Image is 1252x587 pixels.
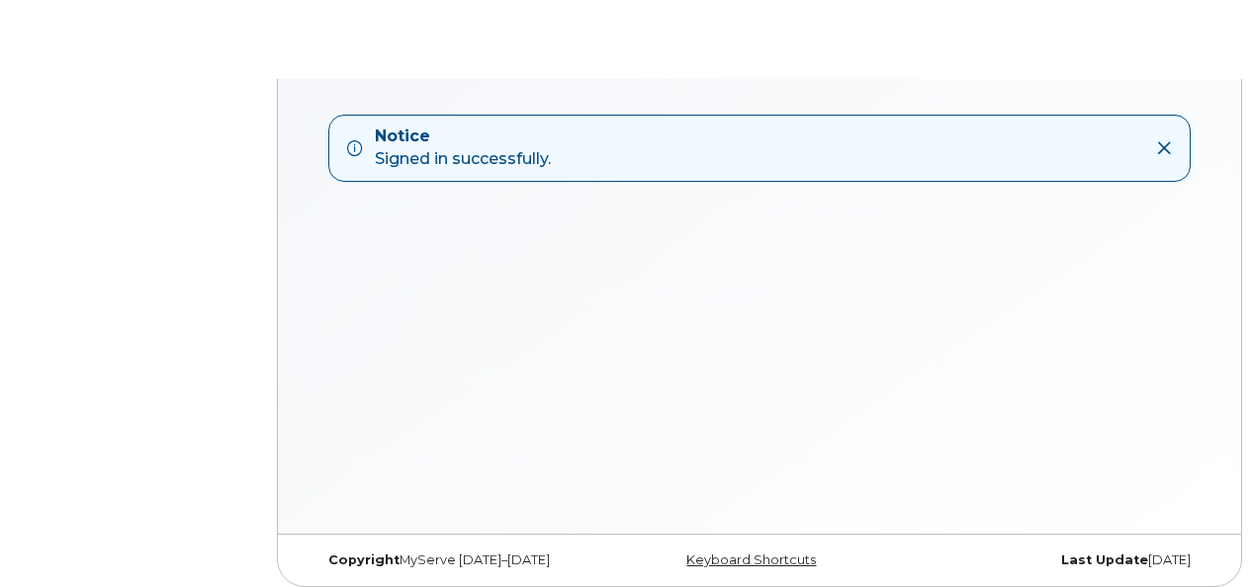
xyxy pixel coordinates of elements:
[328,552,400,567] strong: Copyright
[375,126,551,148] strong: Notice
[1061,552,1148,567] strong: Last Update
[686,552,816,567] a: Keyboard Shortcuts
[375,126,551,171] div: Signed in successfully.
[908,552,1206,568] div: [DATE]
[313,552,611,568] div: MyServe [DATE]–[DATE]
